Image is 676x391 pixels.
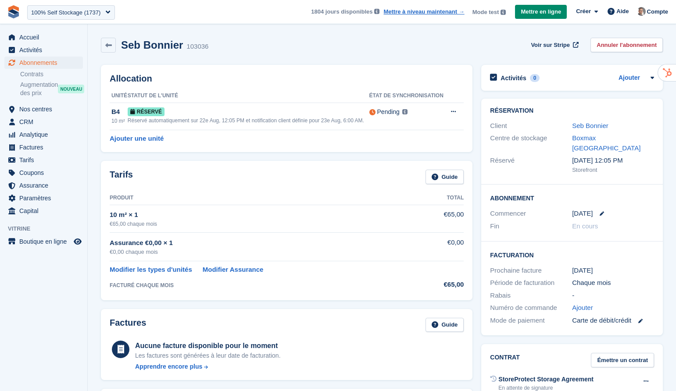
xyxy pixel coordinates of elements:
span: Créer [576,7,591,16]
img: icon-info-grey-7440780725fd019a000dd9b08b2336e03edf1995a4989e88bcd33f0948082b44.svg [501,10,506,15]
div: 103036 [186,42,208,52]
div: Client [490,121,572,131]
a: menu [4,235,83,248]
span: Assurance [19,179,72,192]
a: Augmentation des prix NOUVEAU [20,80,83,98]
h2: Factures [110,318,146,332]
a: menu [4,192,83,204]
a: Annuler l'abonnement [590,38,663,52]
a: Contrats [20,70,83,78]
div: Commencer [490,209,572,219]
span: CRM [19,116,72,128]
a: Apprendre encore plus [135,362,281,371]
th: État de synchronisation [369,89,445,103]
span: Mode test [472,8,499,17]
a: Mettre à niveau maintenant → [383,7,464,16]
img: icon-info-grey-7440780725fd019a000dd9b08b2336e03edf1995a4989e88bcd33f0948082b44.svg [402,109,408,114]
a: Guide [426,170,464,184]
span: Compte [647,7,668,16]
span: Boutique en ligne [19,235,72,248]
div: €65,00 [423,280,464,290]
img: Sebastien Bonnier [637,7,646,16]
img: icon-info-grey-7440780725fd019a000dd9b08b2336e03edf1995a4989e88bcd33f0948082b44.svg [374,9,379,14]
div: [DATE] 12:05 PM [572,156,654,166]
div: Réservé [490,156,572,174]
td: €0,00 [423,233,464,261]
a: menu [4,57,83,69]
div: 100% Self Stockage (1737) [31,8,100,17]
span: Augmentation des prix [20,81,58,97]
div: Aucune facture disponible pour le moment [135,341,281,351]
a: Ajouter une unité [110,134,164,144]
th: Produit [110,191,423,205]
div: Pending [377,107,400,117]
div: Les factures sont générées à leur date de facturation. [135,351,281,360]
div: 0 [530,74,540,82]
time: 2025-08-22 23:00:00 UTC [572,209,593,219]
div: Apprendre encore plus [135,362,202,371]
h2: Abonnement [490,193,654,202]
span: Aide [616,7,629,16]
td: €65,00 [423,205,464,232]
div: Chaque mois [572,278,654,288]
span: Factures [19,141,72,153]
div: StoreProtect Storage Agreement [498,375,594,384]
div: Numéro de commande [490,303,572,313]
th: Total [423,191,464,205]
a: menu [4,141,83,153]
span: Coupons [19,167,72,179]
span: 1804 jours disponibles [311,7,372,16]
span: Mettre en ligne [521,7,561,16]
a: Mettre en ligne [515,5,567,19]
span: Vitrine [8,224,87,233]
a: Ajouter [572,303,593,313]
h2: Allocation [110,74,464,84]
span: Analytique [19,128,72,141]
div: Prochaine facture [490,266,572,276]
a: menu [4,154,83,166]
a: Seb Bonnier [572,122,608,129]
div: Centre de stockage [490,133,572,153]
a: menu [4,44,83,56]
a: Modifier Assurance [203,265,264,275]
img: stora-icon-8386f47178a22dfd0bd8f6a31ec36ba5ce8667c1dd55bd0f319d3a0aa187defe.svg [7,5,20,18]
div: - [572,291,654,301]
a: menu [4,128,83,141]
div: €0,00 chaque mois [110,248,423,256]
a: menu [4,179,83,192]
h2: Tarifs [110,170,133,184]
a: Ajouter [619,73,640,83]
span: Voir sur Stripe [531,41,570,50]
span: Accueil [19,31,72,43]
div: Fin [490,221,572,231]
h2: Activités [501,74,526,82]
span: Nos centres [19,103,72,115]
div: Assurance €0,00 × 1 [110,238,423,248]
div: FACTURÉ CHAQUE MOIS [110,281,423,289]
a: Modifier les types d'unités [110,265,192,275]
span: En cours [572,222,598,230]
span: Activités [19,44,72,56]
div: NOUVEAU [58,85,84,93]
th: Unité [110,89,128,103]
div: Carte de débit/crédit [572,316,654,326]
div: Période de facturation [490,278,572,288]
h2: Seb Bonnier [121,39,183,51]
h2: Contrat [490,353,519,367]
a: Guide [426,318,464,332]
div: Rabais [490,291,572,301]
h2: Facturation [490,250,654,259]
a: menu [4,31,83,43]
a: menu [4,205,83,217]
div: 10 m² × 1 [110,210,423,220]
span: Paramètres [19,192,72,204]
div: [DATE] [572,266,654,276]
a: Voir sur Stripe [527,38,580,52]
h2: Réservation [490,107,654,114]
a: Émettre un contrat [591,353,654,367]
div: Storefront [572,166,654,174]
div: Réservé automatiquement sur 22e Aug, 12:05 PM et notification client définie pour 23e Aug, 6:00 AM. [128,117,369,124]
span: Abonnements [19,57,72,69]
div: Mode de paiement [490,316,572,326]
span: Tarifs [19,154,72,166]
